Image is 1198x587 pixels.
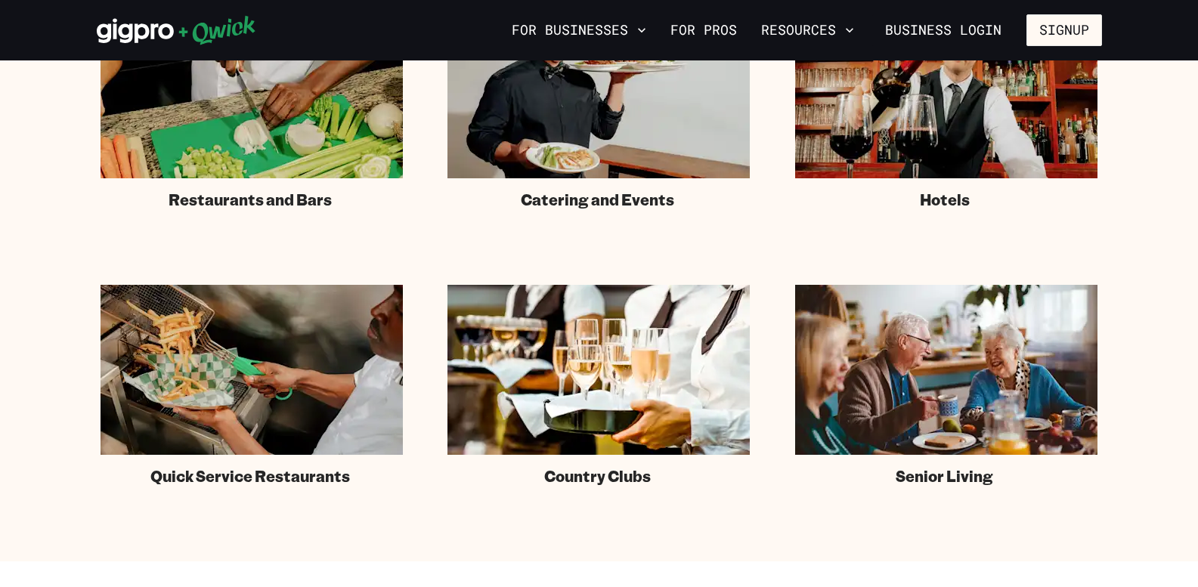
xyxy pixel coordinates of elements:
[101,8,403,178] img: Chef in kitchen
[447,285,750,486] a: Country Clubs
[447,8,750,209] a: Catering and Events
[896,467,993,486] span: Senior Living
[447,8,750,178] img: Catering staff carrying dishes.
[795,8,1097,209] a: Hotels
[755,17,860,43] button: Resources
[150,467,350,486] span: Quick Service Restaurants
[544,467,651,486] span: Country Clubs
[506,17,652,43] button: For Businesses
[521,190,674,209] span: Catering and Events
[1026,14,1102,46] button: Signup
[795,8,1097,178] img: Hotel staff serving at bar
[795,285,1097,455] img: Server bringing food to a retirement community member
[872,14,1014,46] a: Business Login
[664,17,743,43] a: For Pros
[920,190,970,209] span: Hotels
[447,285,750,455] img: Country club catered event
[101,8,403,209] a: Restaurants and Bars
[795,285,1097,486] a: Senior Living
[169,190,332,209] span: Restaurants and Bars
[101,285,403,455] img: Fast food fry station
[101,285,403,486] a: Quick Service Restaurants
